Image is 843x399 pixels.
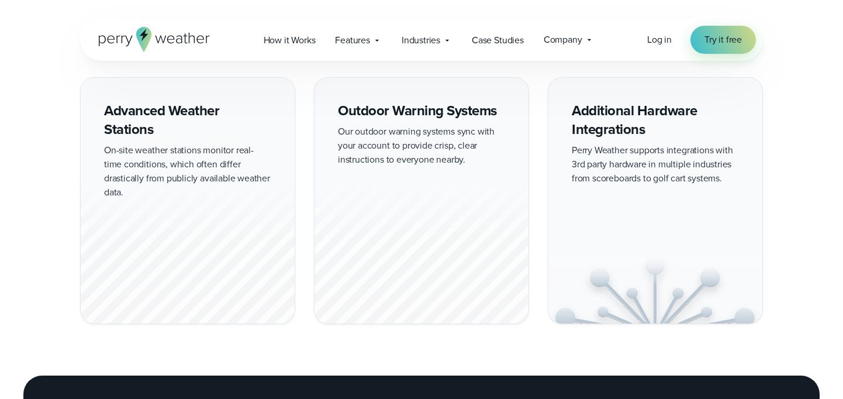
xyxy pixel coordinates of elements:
span: Industries [402,33,440,47]
span: Features [335,33,370,47]
a: How it Works [254,28,326,52]
span: Log in [647,33,672,46]
span: Case Studies [472,33,524,47]
a: Try it free [690,26,756,54]
span: How it Works [264,33,316,47]
span: Company [544,33,582,47]
a: Case Studies [462,28,534,52]
a: Log in [647,33,672,47]
img: Integration-Light.svg [548,255,762,324]
span: Try it free [704,33,742,47]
